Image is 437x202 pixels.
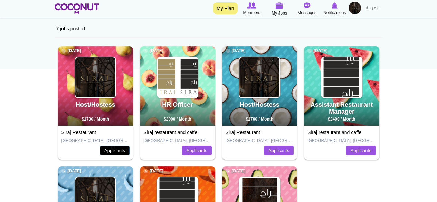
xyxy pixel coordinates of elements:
a: Host/Hostess [240,101,279,108]
p: [GEOGRAPHIC_DATA], [GEOGRAPHIC_DATA] [307,138,376,144]
img: Siraj restaurant and caffe [239,57,279,97]
a: Siraj restaurant and caffe [307,129,361,135]
a: Assistant Restaurant Manager [311,101,373,115]
a: Browse Members Members [238,2,266,16]
a: Siraj restaurant and caffe [143,129,197,135]
span: [DATE] [61,168,82,174]
span: [DATE] [307,48,327,54]
img: Browse Members [247,2,256,9]
a: Applicants [346,146,376,155]
span: [DATE] [61,48,82,54]
span: $2400 / Month [328,117,355,122]
p: [GEOGRAPHIC_DATA], [GEOGRAPHIC_DATA] [143,138,212,144]
span: Messages [297,9,316,16]
a: Applicants [264,146,294,155]
span: Notifications [323,9,346,16]
a: Applicants [182,146,212,155]
img: Siraj restaurant and caffe [75,57,115,97]
a: Siraj Restaurant [61,129,96,135]
span: $2000 / Month [164,117,191,122]
img: Notifications [332,2,338,9]
a: HR Officer [162,101,193,108]
a: My Jobs My Jobs [266,2,293,17]
p: [GEOGRAPHIC_DATA], [GEOGRAPHIC_DATA] [226,138,294,144]
img: Home [55,3,100,14]
span: $1700 / Month [246,117,273,122]
div: 7 jobs posted [55,20,383,38]
span: [DATE] [226,48,246,54]
a: Messages Messages [293,2,321,16]
span: [DATE] [143,168,163,174]
img: Messages [304,2,311,9]
a: Siraj Restaurant [226,129,260,135]
a: العربية [362,2,383,16]
a: Notifications Notifications [321,2,349,16]
a: Applicants [100,146,130,155]
span: My Jobs [272,10,287,17]
img: My Jobs [276,2,283,9]
span: Members [243,9,260,16]
span: [DATE] [226,168,246,174]
p: [GEOGRAPHIC_DATA], [GEOGRAPHIC_DATA] [61,138,130,144]
span: $1700 / Month [82,117,109,122]
span: [DATE] [143,48,163,54]
a: Host/Hostess [76,101,115,108]
a: My Plan [213,2,238,14]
